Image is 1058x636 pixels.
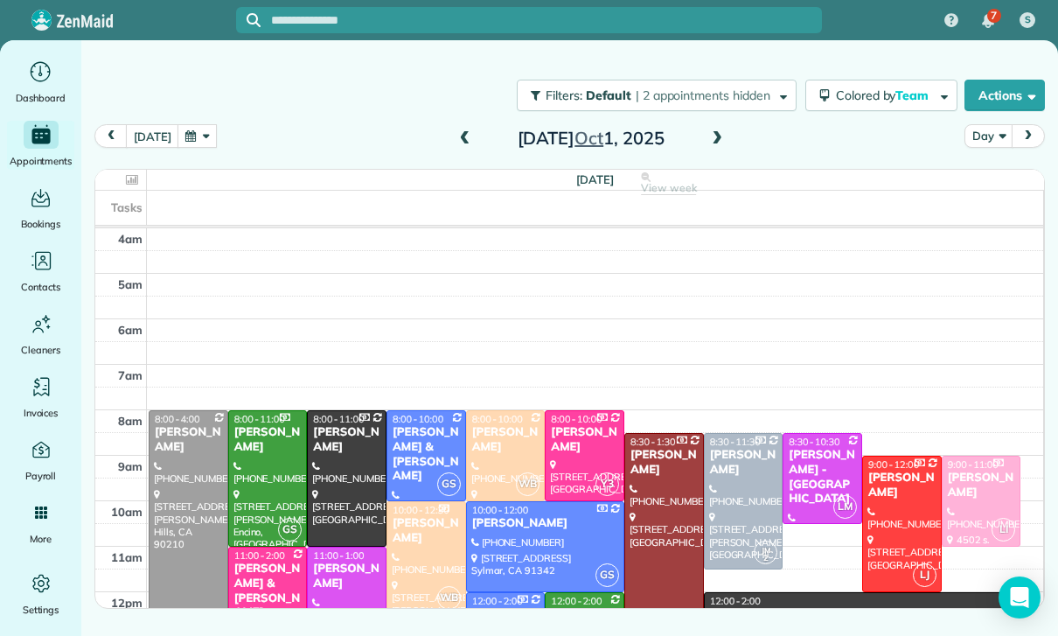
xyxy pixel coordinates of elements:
span: Filters: [546,87,582,103]
button: [DATE] [126,124,178,148]
a: Filters: Default | 2 appointments hidden [508,80,796,111]
div: Open Intercom Messenger [999,577,1041,619]
span: 8:00 - 4:00 [155,413,200,425]
span: Invoices [24,404,59,422]
span: Default [586,87,632,103]
span: 11:00 - 2:00 [234,549,285,562]
span: 7 [991,9,997,23]
span: Payroll [25,467,57,485]
div: [PERSON_NAME] [312,562,381,591]
span: S [1025,13,1031,27]
span: 8:00 - 10:00 [472,413,523,425]
span: 8:00 - 11:00 [313,413,364,425]
div: [PERSON_NAME] [630,448,699,478]
div: [PERSON_NAME] [550,425,619,455]
svg: Focus search [247,13,261,27]
span: 10:00 - 12:30 [393,504,449,516]
a: Invoices [7,373,74,422]
a: Cleaners [7,310,74,359]
button: Actions [964,80,1045,111]
div: [PERSON_NAME] [867,471,936,500]
span: 12:00 - 2:00 [710,595,761,607]
a: Payroll [7,436,74,485]
span: Team [895,87,931,103]
small: 2 [755,550,776,567]
span: 8am [118,414,143,428]
span: [DATE] [576,172,614,186]
span: GS [437,472,461,496]
span: 8:30 - 10:30 [789,436,839,448]
span: Y3 [595,472,619,496]
span: 8:30 - 11:30 [710,436,761,448]
div: [PERSON_NAME] [312,425,381,455]
span: LJ [913,563,936,587]
span: Contacts [21,278,60,296]
div: [PERSON_NAME] [709,448,778,478]
div: [PERSON_NAME] & [PERSON_NAME] [392,425,461,485]
span: 6am [118,323,143,337]
span: 9:00 - 12:00 [868,458,919,471]
h2: [DATE] 1, 2025 [482,129,700,148]
span: 12:00 - 2:00 [472,595,523,607]
a: Contacts [7,247,74,296]
div: [PERSON_NAME] [154,425,223,455]
span: 8:30 - 1:30 [630,436,676,448]
a: Bookings [7,184,74,233]
span: 8:00 - 11:00 [234,413,285,425]
span: LI [992,518,1015,542]
div: [PERSON_NAME] [709,607,1016,622]
span: 4am [118,232,143,246]
span: 9am [118,459,143,473]
span: JM [762,545,770,555]
span: LM [833,495,857,519]
span: 10am [111,505,143,519]
span: Appointments [10,152,73,170]
div: [PERSON_NAME] [947,471,1016,500]
span: | 2 appointments hidden [636,87,770,103]
span: Settings [23,601,59,619]
div: [PERSON_NAME] [471,516,619,531]
div: [PERSON_NAME] [233,425,303,455]
span: Cleaners [21,341,60,359]
div: 7 unread notifications [970,2,1006,40]
span: 10:00 - 12:00 [472,504,529,516]
span: View week [641,181,697,195]
div: [PERSON_NAME] - [GEOGRAPHIC_DATA] [788,448,857,507]
span: WB [516,472,539,496]
a: Dashboard [7,58,74,107]
span: 12pm [111,596,143,610]
button: Day [964,124,1013,148]
span: 7am [118,368,143,382]
span: Dashboard [16,89,66,107]
a: Appointments [7,121,74,170]
span: 11am [111,550,143,564]
span: Colored by [836,87,935,103]
span: Bookings [21,215,61,233]
button: next [1012,124,1045,148]
button: Colored byTeam [805,80,957,111]
span: Tasks [111,200,143,214]
button: Filters: Default | 2 appointments hidden [517,80,796,111]
a: Settings [7,570,74,619]
span: 11:00 - 1:00 [313,549,364,562]
div: [PERSON_NAME] [471,425,540,455]
span: More [30,530,52,548]
button: prev [94,124,128,148]
span: GS [595,563,619,587]
span: Oct [574,127,603,149]
button: Focus search [236,13,261,27]
span: WB [437,586,461,610]
span: 9:00 - 11:00 [948,458,999,471]
span: GS [278,518,302,542]
span: 8:00 - 10:00 [551,413,602,425]
span: 5am [118,277,143,291]
div: [PERSON_NAME] [392,516,461,546]
span: 8:00 - 10:00 [393,413,443,425]
span: 12:00 - 2:00 [551,595,602,607]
